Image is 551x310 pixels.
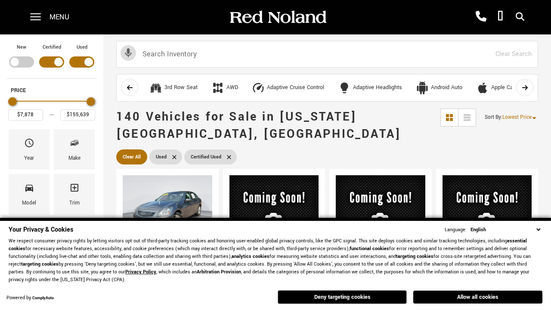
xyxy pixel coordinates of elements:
[9,237,542,284] p: We respect consumer privacy rights by letting visitors opt out of third-party tracking cookies an...
[17,43,26,52] label: New
[411,79,467,97] button: Android AutoAndroid Auto
[116,108,401,143] span: 140 Vehicles for Sale in [US_STATE][GEOGRAPHIC_DATA], [GEOGRAPHIC_DATA]
[87,97,95,106] div: Maximum Price
[502,114,532,121] span: Lowest Price
[468,226,542,234] select: Language Select
[485,114,502,121] span: Sort By :
[60,109,95,121] input: Maximum
[43,43,61,52] label: Certified
[8,94,95,121] div: Price
[22,198,36,208] div: Model
[69,136,80,154] span: Make
[396,253,433,260] strong: targeting cookies
[413,291,542,304] button: Allow all cookies
[471,79,530,97] button: Apple CarPlayApple CarPlay
[145,79,202,97] button: 3rd Row Seat3rd Row Seat
[267,84,324,92] div: Adaptive Cruise Control
[149,81,162,94] div: 3rd Row Seat
[24,180,34,198] span: Model
[9,129,50,170] div: YearYear
[121,45,136,61] svg: Click to toggle on voice search
[32,295,54,301] a: ComplyAuto
[353,84,402,92] div: Adaptive Headlights
[116,41,538,68] input: Search Inventory
[491,84,525,92] div: Apple CarPlay
[121,79,138,96] button: scroll left
[68,154,80,163] div: Make
[54,129,95,170] div: MakeMake
[24,154,34,163] div: Year
[9,174,50,214] div: ModelModel
[125,269,156,275] a: Privacy Policy
[69,198,80,208] div: Trim
[69,180,80,198] span: Trim
[338,81,351,94] div: Adaptive Headlights
[6,43,97,78] div: Filter by Vehicle Type
[431,84,462,92] div: Android Auto
[228,10,327,25] img: Red Noland Auto Group
[516,79,533,96] button: scroll right
[24,136,34,154] span: Year
[9,225,73,234] span: Your Privacy & Cookies
[333,79,407,97] button: Adaptive HeadlightsAdaptive Headlights
[476,81,489,94] div: Apple CarPlay
[247,79,329,97] button: Adaptive Cruise ControlAdaptive Cruise Control
[252,81,265,94] div: Adaptive Cruise Control
[191,152,221,162] span: Certified Used
[229,175,319,244] img: 2016 Ram 1500 SLT
[11,87,93,94] h5: Price
[278,290,407,304] button: Deny targeting cookies
[445,227,467,232] div: Language:
[350,245,389,252] strong: functional cookies
[21,261,59,267] strong: targeting cookies
[416,81,429,94] div: Android Auto
[336,175,425,244] img: 2016 Ford Explorer Base
[232,253,269,260] strong: analytics cookies
[226,84,238,92] div: AWD
[8,97,17,106] div: Minimum Price
[123,175,212,242] img: 2011 INFINITI G25 X
[197,269,241,275] strong: Arbitration Provision
[123,152,141,162] span: Clear All
[211,81,224,94] div: AWD
[6,295,54,301] div: Powered by
[54,174,95,214] div: TrimTrim
[443,175,532,244] img: 2016 Audi Q5 2.0T Premium Plus
[164,84,198,92] div: 3rd Row Seat
[77,43,87,52] label: Used
[207,79,243,97] button: AWDAWD
[8,109,43,121] input: Minimum
[156,152,167,162] span: Used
